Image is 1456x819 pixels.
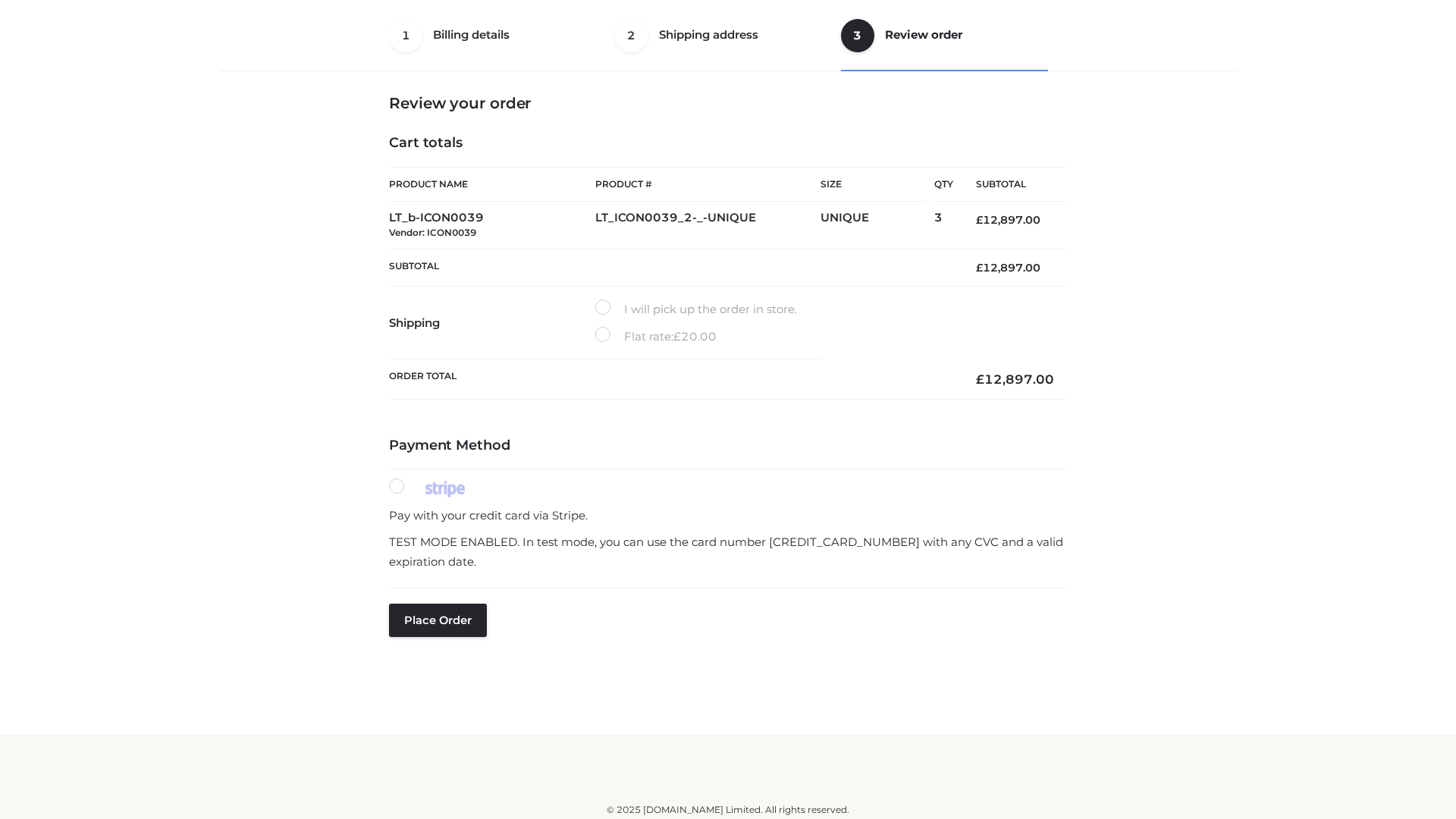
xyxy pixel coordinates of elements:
[595,327,717,347] label: Flat rate:
[389,167,595,202] th: Product Name
[673,329,681,344] span: £
[934,202,953,249] td: 3
[595,300,797,319] label: I will pick up the order in store.
[389,227,476,238] small: Vendor: ICON0039
[389,438,1067,454] h4: Payment Method
[821,202,934,249] td: UNIQUE
[595,167,821,202] th: Product #
[225,802,1231,817] div: © 2025 [DOMAIN_NAME] Limited. All rights reserved.
[976,372,984,387] span: £
[976,213,1040,227] bdi: 12,897.00
[389,359,953,400] th: Order Total
[976,372,1054,387] bdi: 12,897.00
[389,202,595,249] td: LT_b-ICON0039
[673,329,717,344] bdi: 20.00
[389,249,953,286] th: Subtotal
[389,135,1067,152] h4: Cart totals
[595,202,821,249] td: LT_ICON0039_2-_-UNIQUE
[976,213,983,227] span: £
[976,261,983,275] span: £
[389,506,1067,526] p: Pay with your credit card via Stripe.
[953,168,1067,202] th: Subtotal
[389,94,1067,112] h3: Review your order
[389,287,595,359] th: Shipping
[976,261,1040,275] bdi: 12,897.00
[821,168,927,202] th: Size
[389,604,487,637] button: Place order
[389,532,1067,571] p: TEST MODE ENABLED. In test mode, you can use the card number [CREDIT_CARD_NUMBER] with any CVC an...
[934,167,953,202] th: Qty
